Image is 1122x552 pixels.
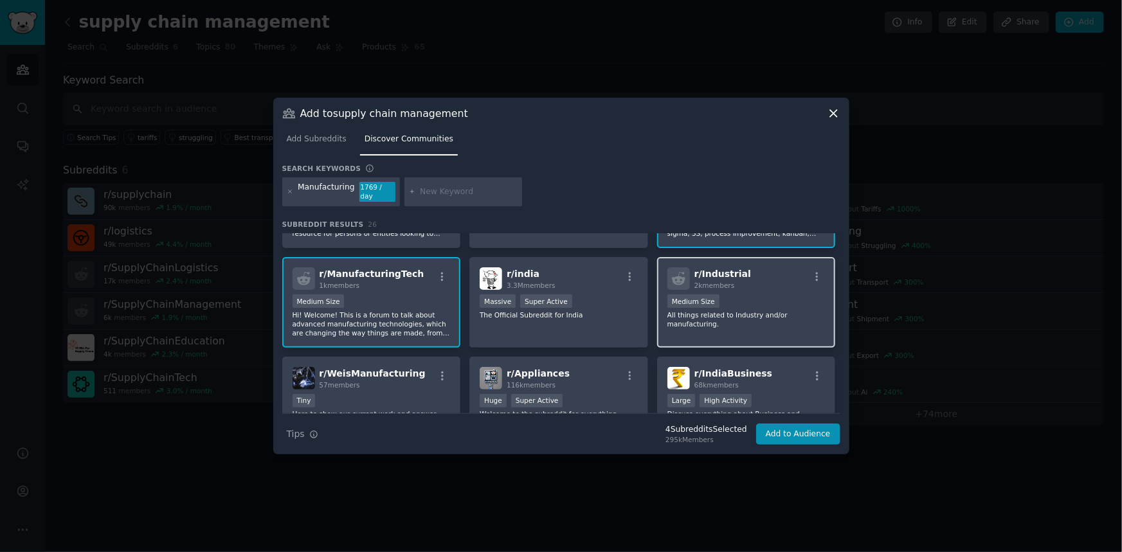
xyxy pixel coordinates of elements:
p: Hi! Welcome! This is a forum to talk about advanced manufacturing technologies, which are changin... [293,310,451,337]
p: The Official Subreddit for India [480,310,638,319]
img: WeisManufacturing [293,367,315,389]
p: Welcome to the subreddit for everything appliances. Need help fixing something? Thinking about bu... [480,409,638,436]
span: r/ ManufacturingTech [320,269,424,279]
span: r/ Appliances [507,368,570,378]
a: Discover Communities [360,129,458,156]
div: Super Active [511,394,563,407]
a: Add Subreddits [282,129,351,156]
p: Discuss everything about Business and Entrepreneurship in [GEOGRAPHIC_DATA], from Manufacturing, ... [667,409,826,436]
span: 3.3M members [507,281,556,289]
div: Super Active [520,294,572,308]
span: 26 [368,220,377,228]
div: Manufacturing [298,182,355,202]
h3: Search keywords [282,164,361,173]
div: Medium Size [667,294,719,308]
img: india [480,267,502,290]
span: 2k members [694,281,735,289]
span: r/ WeisManufacturing [320,368,426,378]
p: All things related to Industry and/or manufacturing. [667,310,826,328]
span: 116k members [507,381,556,389]
img: IndiaBusiness [667,367,690,389]
p: Here to show our current work and answer questions Post up your machine! @weismfg [DOMAIN_NAME] [293,409,451,436]
span: r/ india [507,269,539,279]
span: Tips [287,427,305,441]
span: Discover Communities [365,134,453,145]
span: r/ Industrial [694,269,751,279]
span: Add Subreddits [287,134,347,145]
span: r/ IndiaBusiness [694,368,772,378]
button: Tips [282,423,323,445]
img: Appliances [480,367,502,389]
span: 1k members [320,281,360,289]
div: 295k Members [665,435,747,444]
input: New Keyword [420,186,518,198]
div: Large [667,394,696,407]
div: 4 Subreddit s Selected [665,424,747,436]
div: 1769 / day [359,182,395,202]
div: Medium Size [293,294,345,308]
span: 57 members [320,381,360,389]
div: Tiny [293,394,316,407]
span: Subreddit Results [282,220,364,229]
div: Massive [480,294,516,308]
div: High Activity [700,394,752,407]
button: Add to Audience [756,423,840,445]
h3: Add to supply chain management [300,107,468,120]
div: Huge [480,394,507,407]
span: 68k members [694,381,739,389]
